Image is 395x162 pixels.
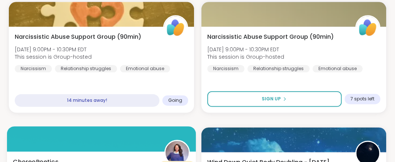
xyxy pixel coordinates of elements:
[207,32,334,41] span: Narcissistic Abuse Support Group (90min)
[356,16,379,39] img: ShareWell
[120,65,170,72] div: Emotional abuse
[207,46,284,53] span: [DATE] 9:00PM - 10:30PM EDT
[15,65,52,72] div: Narcissism
[313,65,363,72] div: Emotional abuse
[55,65,117,72] div: Relationship struggles
[15,53,92,61] span: This session is Group-hosted
[168,97,182,103] span: Going
[207,53,284,61] span: This session is Group-hosted
[15,94,159,107] div: 14 minutes away!
[15,32,141,41] span: Narcissistic Abuse Support Group (90min)
[15,46,92,53] span: [DATE] 9:00PM - 10:30PM EDT
[164,16,187,39] img: ShareWell
[247,65,310,72] div: Relationship struggles
[207,65,244,72] div: Narcissism
[207,91,342,107] button: Sign Up
[350,96,374,102] span: 7 spots left
[262,96,281,102] span: Sign Up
